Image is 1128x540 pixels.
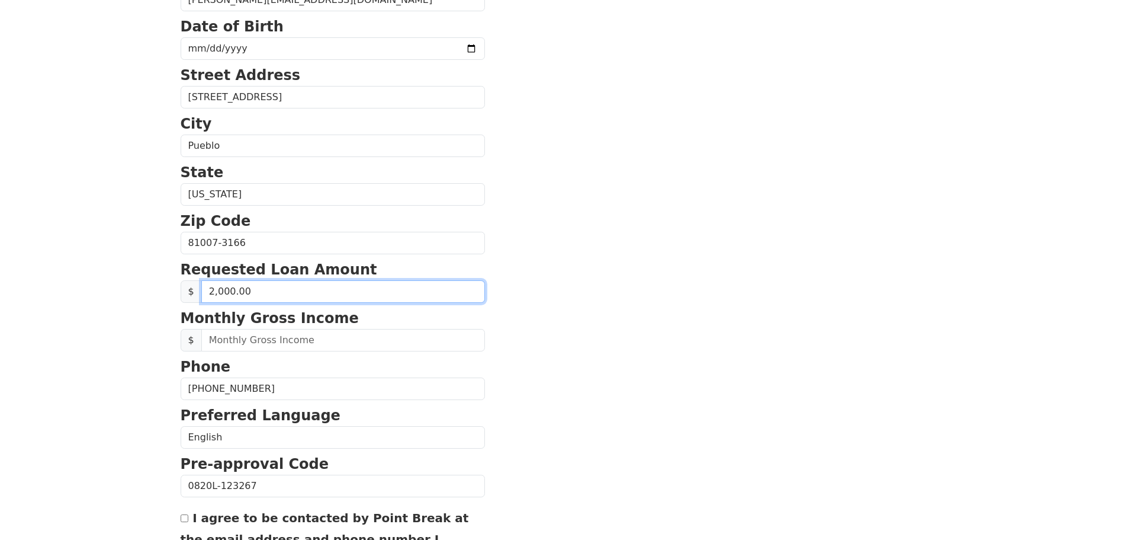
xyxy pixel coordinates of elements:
[181,213,251,229] strong: Zip Code
[181,232,485,254] input: Zip Code
[181,407,340,424] strong: Preferred Language
[181,308,485,329] p: Monthly Gross Income
[181,456,329,472] strong: Pre-approval Code
[181,359,231,375] strong: Phone
[181,475,485,497] input: Pre-approval Code
[201,329,485,352] input: Monthly Gross Income
[201,280,485,303] input: 0.00
[181,164,224,181] strong: State
[181,329,202,352] span: $
[181,116,212,132] strong: City
[181,135,485,157] input: City
[181,280,202,303] span: $
[181,261,377,278] strong: Requested Loan Amount
[181,86,485,108] input: Street Address
[181,378,485,400] input: Phone
[181,18,284,35] strong: Date of Birth
[181,67,301,84] strong: Street Address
